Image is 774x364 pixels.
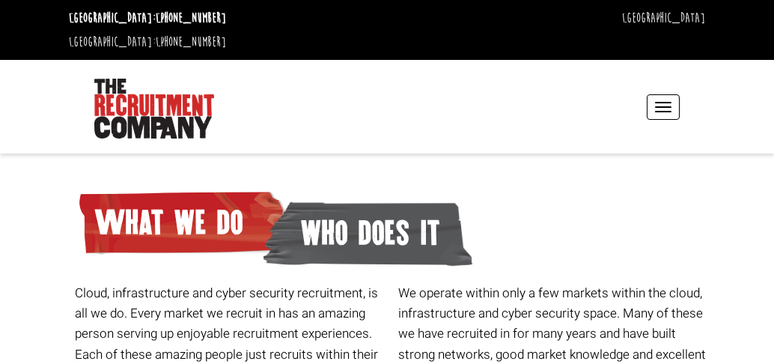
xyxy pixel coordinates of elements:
[65,6,230,30] li: [GEOGRAPHIC_DATA]:
[622,10,705,26] a: [GEOGRAPHIC_DATA]
[65,30,230,54] li: [GEOGRAPHIC_DATA]:
[94,79,214,139] img: The Recruitment Company
[156,34,226,50] a: [PHONE_NUMBER]
[156,10,226,26] a: [PHONE_NUMBER]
